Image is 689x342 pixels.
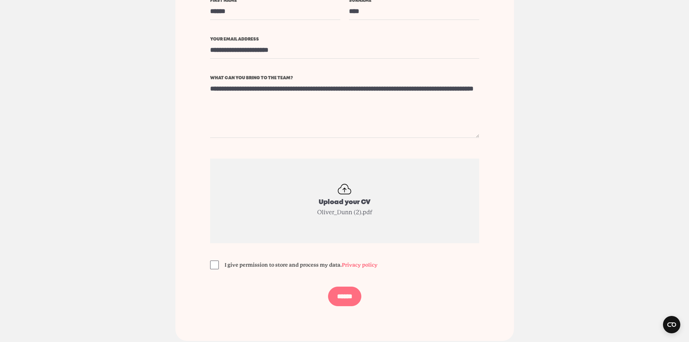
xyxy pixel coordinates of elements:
[210,76,479,80] label: What can you bring to the team?
[342,262,378,268] a: Privacy policy
[663,316,680,333] button: Open CMP widget
[210,37,479,42] label: Your email address
[225,261,378,269] span: I give permission to store and process my data.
